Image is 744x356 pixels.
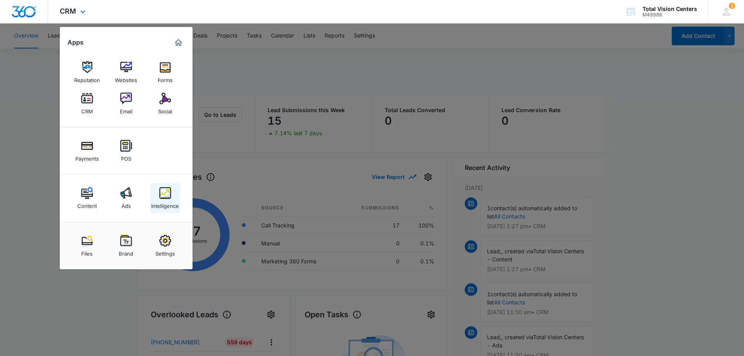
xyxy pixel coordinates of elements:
div: Forms [158,73,173,83]
div: Settings [155,247,175,257]
a: Content [72,183,102,213]
a: Email [111,89,141,118]
div: Payments [75,152,99,162]
a: CRM [72,89,102,118]
div: CRM [81,104,93,114]
div: Email [120,104,132,114]
div: account name [642,6,697,12]
span: CRM [60,7,76,15]
a: POS [111,136,141,166]
span: 1 [729,3,735,9]
h2: Apps [68,39,84,46]
a: Websites [111,57,141,87]
a: Social [150,89,180,118]
div: Intelligence [151,199,179,209]
a: Files [72,231,102,261]
div: Ads [121,199,131,209]
div: Reputation [74,73,100,83]
a: Ads [111,183,141,213]
a: Marketing 360® Dashboard [172,36,185,49]
a: Brand [111,231,141,261]
div: notifications count [729,3,735,9]
div: POS [121,152,131,162]
div: Files [81,247,93,257]
div: account id [642,12,697,18]
a: Forms [150,57,180,87]
a: Payments [72,136,102,166]
a: Reputation [72,57,102,87]
a: Intelligence [150,183,180,213]
div: Websites [115,73,137,83]
a: Settings [150,231,180,261]
div: Social [158,104,172,114]
div: Brand [119,247,133,257]
div: Content [77,199,97,209]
